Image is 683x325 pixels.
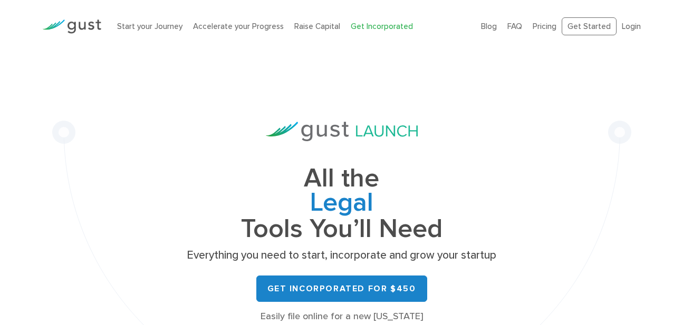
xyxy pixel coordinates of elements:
[562,17,617,36] a: Get Started
[351,22,413,31] a: Get Incorporated
[117,22,182,31] a: Start your Journey
[184,248,500,263] p: Everything you need to start, incorporate and grow your startup
[193,22,284,31] a: Accelerate your Progress
[184,191,500,217] span: Legal
[533,22,556,31] a: Pricing
[507,22,522,31] a: FAQ
[622,22,641,31] a: Login
[266,122,418,141] img: Gust Launch Logo
[42,19,101,34] img: Gust Logo
[256,275,427,302] a: Get Incorporated for $450
[481,22,497,31] a: Blog
[184,166,500,241] h1: All the Tools You’ll Need
[294,22,340,31] a: Raise Capital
